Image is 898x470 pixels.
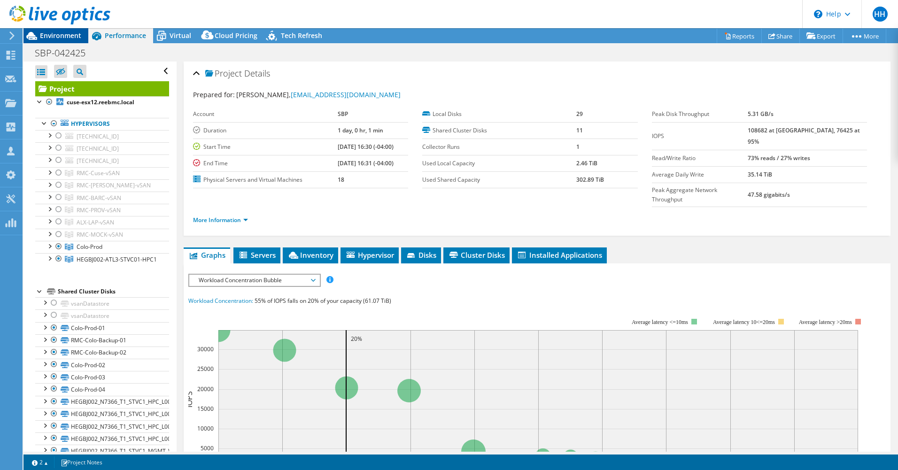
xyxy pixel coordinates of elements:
[54,456,109,468] a: Project Notes
[748,170,772,178] b: 35.14 TiB
[35,216,169,228] a: ALX-LAP-vSAN
[35,118,169,130] a: Hypervisors
[238,250,276,260] span: Servers
[197,345,214,353] text: 30000
[35,309,169,322] a: vsanDatastore
[31,48,100,58] h1: SBP-042425
[77,255,157,263] span: HEGBJ002-ATL3-STVC01-HPC1
[193,109,338,119] label: Account
[35,179,169,192] a: RMC-Beth-vSAN
[338,159,394,167] b: [DATE] 16:31 (-04:00)
[338,110,348,118] b: SBP
[25,456,54,468] a: 2
[713,319,775,325] tspan: Average latency 10<=20ms
[77,157,119,165] span: [TECHNICAL_ID]
[77,206,121,214] span: RMC-PROV-vSAN
[35,192,169,204] a: RMC-BARC-vSAN
[35,347,169,359] a: RMC-Colo-Backup-02
[287,250,333,260] span: Inventory
[197,385,214,393] text: 20000
[748,110,774,118] b: 5.31 GB/s
[422,109,576,119] label: Local Disks
[652,109,748,119] label: Peak Disk Throughput
[40,31,81,40] span: Environment
[652,131,748,141] label: IOPS
[338,176,344,184] b: 18
[748,154,810,162] b: 73% reads / 27% writes
[35,371,169,383] a: Colo-Prod-03
[652,170,748,179] label: Average Daily Write
[35,322,169,334] a: Colo-Prod-01
[77,145,119,153] span: [TECHNICAL_ID]
[105,31,146,40] span: Performance
[77,243,102,251] span: Colo-Prod
[35,253,169,265] a: HEGBJ002-ATL3-STVC01-HPC1
[406,250,436,260] span: Disks
[717,29,762,43] a: Reports
[35,81,169,96] a: Project
[338,126,383,134] b: 1 day, 0 hr, 1 min
[761,29,800,43] a: Share
[517,250,602,260] span: Installed Applications
[77,194,121,202] span: RMC-BARC-vSAN
[345,250,394,260] span: Hypervisor
[35,130,169,142] a: [TECHNICAL_ID]
[873,7,888,22] span: HH
[814,10,822,18] svg: \n
[576,159,597,167] b: 2.46 TiB
[77,132,119,140] span: [TECHNICAL_ID]
[193,175,338,185] label: Physical Servers and Virtual Machines
[193,90,235,99] label: Prepared for:
[35,383,169,395] a: Colo-Prod-04
[193,159,338,168] label: End Time
[799,319,852,325] text: Average latency >20ms
[197,424,214,432] text: 10000
[215,31,257,40] span: Cloud Pricing
[35,241,169,253] a: Colo-Prod
[193,142,338,152] label: Start Time
[58,286,169,297] div: Shared Cluster Disks
[35,96,169,108] a: cuse-esx12.reebmc.local
[422,175,576,185] label: Used Shared Capacity
[197,405,214,413] text: 15000
[193,216,248,224] a: More Information
[205,69,242,78] span: Project
[197,365,214,373] text: 25000
[77,231,123,239] span: RMC-MOCK-vSAN
[35,204,169,216] a: RMC-PROV-vSAN
[244,68,270,79] span: Details
[422,126,576,135] label: Shared Cluster Disks
[35,154,169,167] a: [TECHNICAL_ID]
[35,445,169,457] a: HEGBJ002_N7366_T1_STVC1_MGMT_V001
[35,167,169,179] a: RMC-Cuse-vSAN
[35,432,169,445] a: HEGBJ002_N7366_T1_STVC1_HPC_L0015
[652,154,748,163] label: Read/Write Ratio
[843,29,886,43] a: More
[35,408,169,420] a: HEGBJ002_N7366_T1_STVC1_HPC_L0014
[748,126,860,146] b: 108682 at [GEOGRAPHIC_DATA], 76425 at 95%
[281,31,322,40] span: Tech Refresh
[184,391,194,407] text: IOPS
[77,169,120,177] span: RMC-Cuse-vSAN
[576,176,604,184] b: 302.89 TiB
[652,185,748,204] label: Peak Aggregate Network Throughput
[77,218,114,226] span: ALX-LAP-vSAN
[193,126,338,135] label: Duration
[576,110,583,118] b: 29
[35,396,169,408] a: HEGBJ002_N7366_T1_STVC1_HPC_L0016
[188,297,253,305] span: Workload Concentration:
[35,359,169,371] a: Colo-Prod-02
[194,275,315,286] span: Workload Concentration Bubble
[351,335,362,343] text: 20%
[35,142,169,154] a: [TECHNICAL_ID]
[77,181,151,189] span: RMC-[PERSON_NAME]-vSAN
[67,98,134,106] b: cuse-esx12.reebmc.local
[422,142,576,152] label: Collector Runs
[576,143,580,151] b: 1
[188,250,225,260] span: Graphs
[448,250,505,260] span: Cluster Disks
[236,90,401,99] span: [PERSON_NAME],
[170,31,191,40] span: Virtual
[576,126,583,134] b: 11
[35,420,169,432] a: HEGBJ002_N7366_T1_STVC1_HPC_L0013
